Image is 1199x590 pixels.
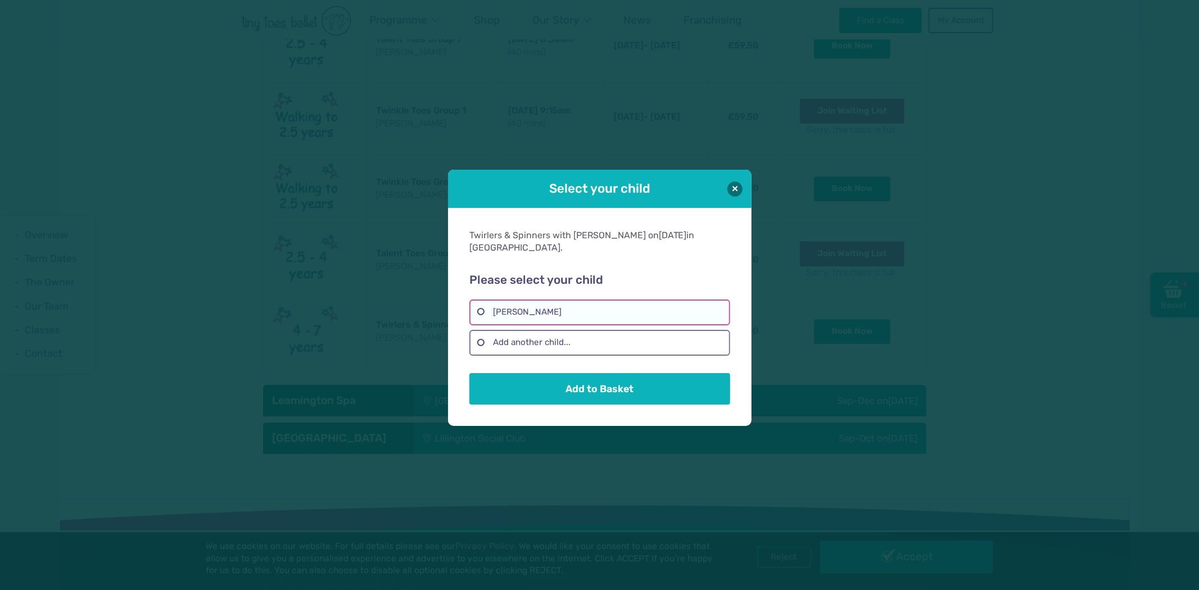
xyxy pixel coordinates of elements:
[469,373,730,405] button: Add to Basket
[469,330,730,356] label: Add another child...
[469,299,730,325] label: [PERSON_NAME]
[479,180,720,197] h1: Select your child
[469,229,730,255] div: Twirlers & Spinners with [PERSON_NAME] on in [GEOGRAPHIC_DATA].
[469,273,730,288] h2: Please select your child
[659,230,687,240] span: [DATE]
